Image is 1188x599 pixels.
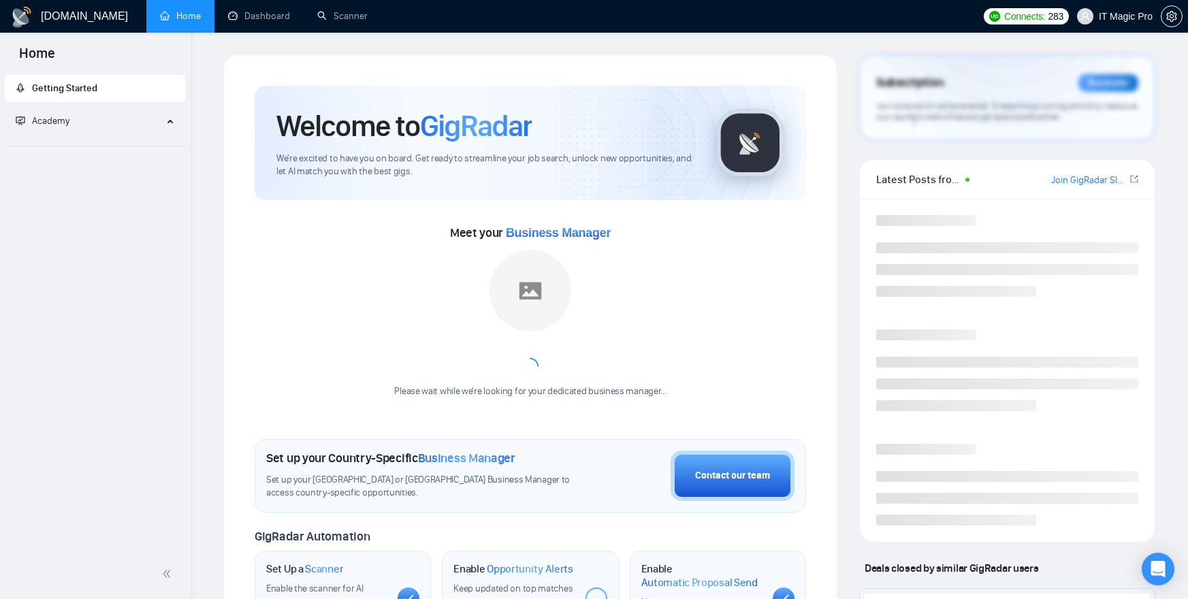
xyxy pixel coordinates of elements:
[450,225,611,240] span: Meet your
[386,385,674,398] div: Please wait while we're looking for your dedicated business manager...
[876,71,944,95] span: Subscription
[16,115,69,127] span: Academy
[276,152,694,178] span: We're excited to have you on board. Get ready to streamline your job search, unlock new opportuni...
[1004,9,1045,24] span: Connects:
[418,451,515,466] span: Business Manager
[641,576,758,589] span: Automatic Proposal Send
[1130,173,1138,186] a: export
[506,226,611,240] span: Business Manager
[32,115,69,127] span: Academy
[317,10,368,22] a: searchScanner
[1078,74,1138,92] div: Reminder
[255,529,370,544] span: GigRadar Automation
[1080,12,1090,21] span: user
[162,567,176,581] span: double-left
[989,11,1000,22] img: upwork-logo.png
[11,6,33,28] img: logo
[305,562,343,576] span: Scanner
[266,474,583,500] span: Set up your [GEOGRAPHIC_DATA] or [GEOGRAPHIC_DATA] Business Manager to access country-specific op...
[522,358,539,374] span: loading
[16,83,25,93] span: rocket
[695,468,770,483] div: Contact our team
[487,562,573,576] span: Opportunity Alerts
[1161,11,1182,22] span: setting
[876,171,961,188] span: Latest Posts from the GigRadar Community
[420,108,532,144] span: GigRadar
[266,451,515,466] h1: Set up your Country-Specific
[876,101,1138,123] span: Your subscription will be renewed. To keep things running smoothly, make sure your payment method...
[489,250,571,331] img: placeholder.png
[1142,553,1174,585] div: Open Intercom Messenger
[160,10,201,22] a: homeHome
[32,82,97,94] span: Getting Started
[228,10,290,22] a: dashboardDashboard
[859,556,1044,580] span: Deals closed by similar GigRadar users
[16,116,25,125] span: fund-projection-screen
[5,140,185,149] li: Academy Homepage
[671,451,794,501] button: Contact our team
[716,109,784,177] img: gigradar-logo.png
[1048,9,1063,24] span: 283
[1051,173,1127,188] a: Join GigRadar Slack Community
[641,562,762,589] h1: Enable
[1130,174,1138,184] span: export
[5,75,185,102] li: Getting Started
[1161,11,1183,22] a: setting
[276,108,532,144] h1: Welcome to
[8,44,66,72] span: Home
[1161,5,1183,27] button: setting
[453,562,573,576] h1: Enable
[266,562,343,576] h1: Set Up a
